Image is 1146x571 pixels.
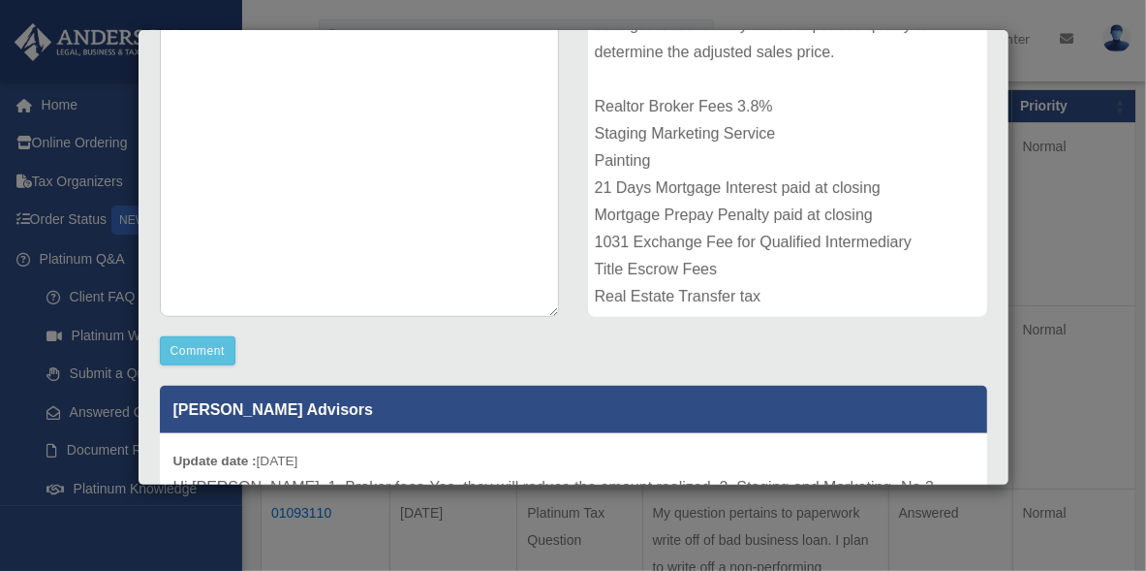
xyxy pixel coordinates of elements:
[173,454,298,468] small: [DATE]
[173,474,974,555] p: Hi [PERSON_NAME], 1. Broker fees-Yes, they will reduce the amount realized. 2. Staging and Market...
[588,26,987,317] div: I am selling an investment property to execute a 1031 Exchange. I need help understanding what se...
[160,386,987,433] p: [PERSON_NAME] Advisors
[173,454,257,468] b: Update date :
[160,336,236,365] button: Comment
